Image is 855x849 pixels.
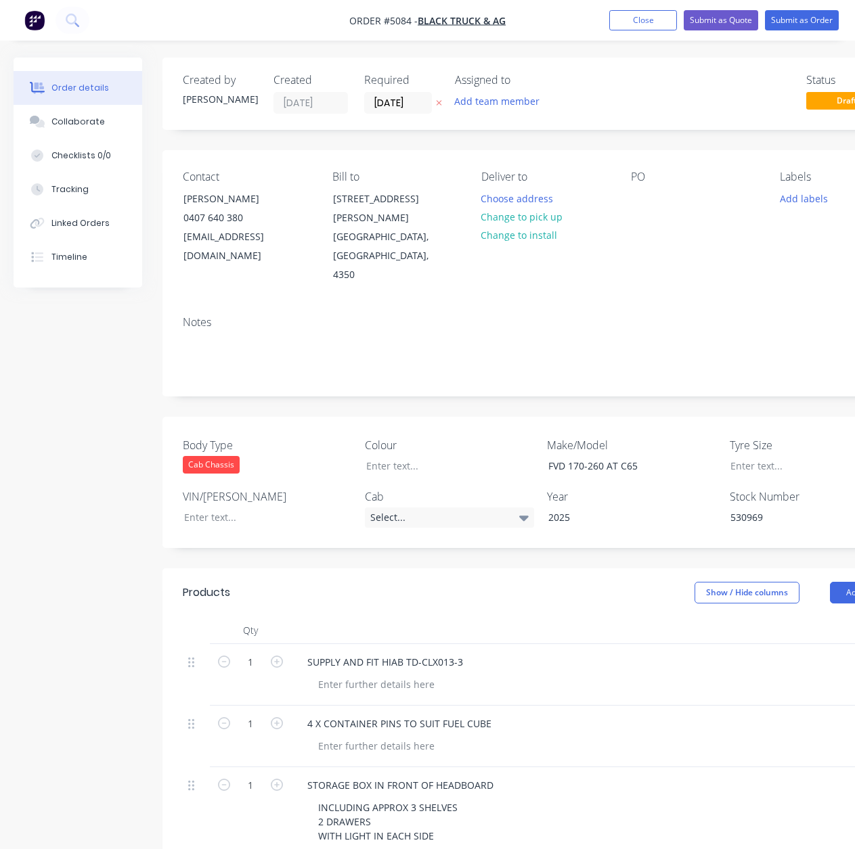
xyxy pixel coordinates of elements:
div: [STREET_ADDRESS][PERSON_NAME][GEOGRAPHIC_DATA], [GEOGRAPHIC_DATA], 4350 [322,189,457,285]
div: Order details [51,82,109,94]
div: SUPPLY AND FIT HIAB TD-CLX013-3 [297,652,474,672]
button: Collaborate [14,105,142,139]
button: Timeline [14,240,142,274]
button: Checklists 0/0 [14,139,142,173]
button: Order details [14,71,142,105]
div: [PERSON_NAME] [183,92,257,106]
div: [PERSON_NAME]0407 640 380[EMAIL_ADDRESS][DOMAIN_NAME] [172,189,307,266]
div: Tracking [51,183,89,196]
div: Select... [365,507,534,528]
label: Body Type [183,437,352,453]
div: Cab Chassis [183,456,240,474]
button: Choose address [474,189,561,207]
label: Cab [365,488,534,505]
div: INCLUDING APPROX 3 SHELVES 2 DRAWERS WITH LIGHT IN EACH SIDE [307,798,468,846]
div: Bill to [332,170,460,183]
div: PO [631,170,759,183]
button: Show / Hide columns [695,582,799,603]
button: Add team member [447,92,547,110]
div: 4 X CONTAINER PINS TO SUIT FUEL CUBE [297,714,502,733]
div: FVD 170-260 AT C65 [538,456,707,476]
div: Checklists 0/0 [51,150,111,162]
div: Created [273,74,348,87]
span: Order #5084 - [349,14,418,27]
div: Qty [210,617,291,644]
button: Change to pick up [474,208,570,226]
button: Close [609,10,677,30]
div: Created by [183,74,257,87]
div: 2025 [538,507,707,527]
div: [EMAIL_ADDRESS][DOMAIN_NAME] [183,227,296,265]
label: VIN/[PERSON_NAME] [183,488,352,505]
div: Products [183,584,230,601]
button: Add labels [772,189,835,207]
div: Contact [183,170,311,183]
div: [PERSON_NAME] [183,189,296,208]
label: Colour [365,437,534,453]
label: Year [547,488,716,505]
button: Change to install [474,226,565,244]
div: Required [364,74,439,87]
div: Linked Orders [51,217,110,229]
div: Timeline [51,251,87,263]
div: STORAGE BOX IN FRONT OF HEADBOARD [297,775,504,795]
button: Add team member [455,92,547,110]
button: Submit as Quote [684,10,758,30]
button: Submit as Order [765,10,839,30]
div: [STREET_ADDRESS][PERSON_NAME] [333,189,445,227]
div: Deliver to [481,170,609,183]
button: Linked Orders [14,206,142,240]
div: [GEOGRAPHIC_DATA], [GEOGRAPHIC_DATA], 4350 [333,227,445,284]
img: Factory [24,10,45,30]
div: Assigned to [455,74,590,87]
label: Make/Model [547,437,716,453]
div: 0407 640 380 [183,208,296,227]
a: BLACK TRUCK & AG [418,14,506,27]
div: Collaborate [51,116,105,128]
button: Tracking [14,173,142,206]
